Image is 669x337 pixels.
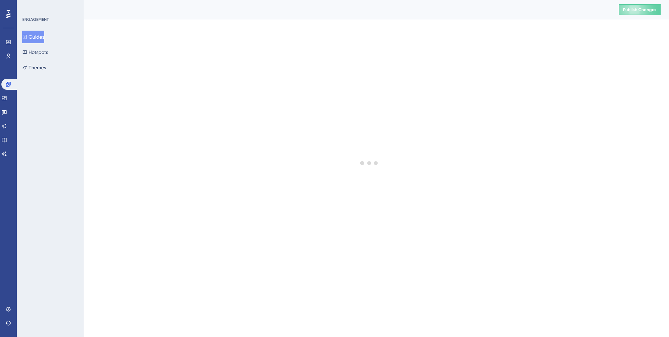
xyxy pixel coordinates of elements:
button: Guides [22,31,44,43]
span: Publish Changes [623,7,656,13]
button: Themes [22,61,46,74]
button: Publish Changes [619,4,661,15]
div: ENGAGEMENT [22,17,49,22]
button: Hotspots [22,46,48,58]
